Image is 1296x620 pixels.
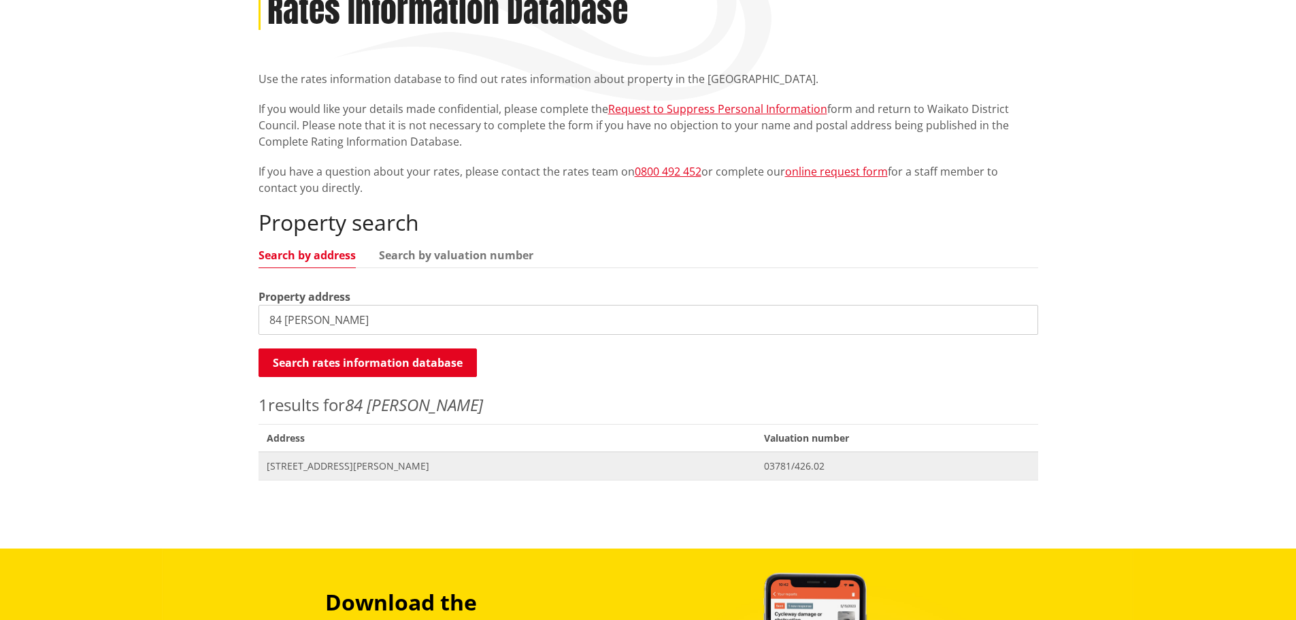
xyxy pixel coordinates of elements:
input: e.g. Duke Street NGARUAWAHIA [259,305,1038,335]
span: Address [259,424,757,452]
a: 0800 492 452 [635,164,701,179]
label: Property address [259,289,350,305]
span: [STREET_ADDRESS][PERSON_NAME] [267,459,748,473]
span: Valuation number [756,424,1037,452]
a: online request form [785,164,888,179]
p: Use the rates information database to find out rates information about property in the [GEOGRAPHI... [259,71,1038,87]
p: If you have a question about your rates, please contact the rates team on or complete our for a s... [259,163,1038,196]
iframe: Messenger Launcher [1233,563,1282,612]
span: 03781/426.02 [764,459,1029,473]
span: 1 [259,393,268,416]
a: Search by address [259,250,356,261]
a: [STREET_ADDRESS][PERSON_NAME] 03781/426.02 [259,452,1038,480]
h2: Property search [259,210,1038,235]
p: results for [259,393,1038,417]
button: Search rates information database [259,348,477,377]
em: 84 [PERSON_NAME] [345,393,483,416]
p: If you would like your details made confidential, please complete the form and return to Waikato ... [259,101,1038,150]
a: Search by valuation number [379,250,533,261]
a: Request to Suppress Personal Information [608,101,827,116]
